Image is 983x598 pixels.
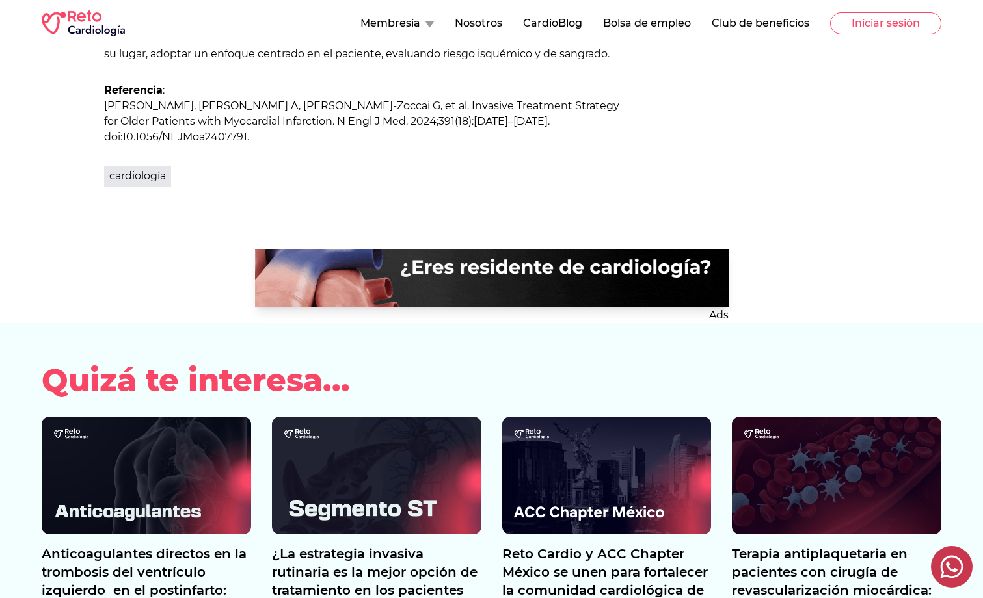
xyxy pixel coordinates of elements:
img: RETO Cardio Logo [42,10,125,36]
a: cardiología [104,166,171,187]
h2: Quizá te interesa... [42,365,941,396]
img: Anticoagulantes directos en la trombosis del ventrículo izquierdo en el postinfarto: ¿Son igual d... [42,417,251,534]
button: Iniciar sesión [830,12,941,34]
img: ¿La estrategia invasiva rutinaria es la mejor opción de tratamiento en los pacientes de edad avan... [272,417,481,534]
img: Ad - web | blog-post | banner | silanes medclass | 2025-09-11 | 1 [255,249,729,307]
button: Nosotros [455,16,502,31]
img: Reto Cardio y ACC Chapter México se unen para fortalecer la comunidad cardiológica de México y LATAM [502,417,712,534]
p: Ads [255,307,729,323]
p: : [PERSON_NAME], [PERSON_NAME] A, [PERSON_NAME]-Zoccai G, et al. Invasive Treatment Strategy for ... [104,83,621,145]
strong: Referencia [104,84,163,96]
img: Terapia antiplaquetaria en pacientes con cirugía de revascularización miocárdica: actualización b... [732,417,941,534]
button: Club de beneficios [712,16,809,31]
button: Bolsa de empleo [603,16,691,31]
button: CardioBlog [523,16,582,31]
button: Membresía [360,16,434,31]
